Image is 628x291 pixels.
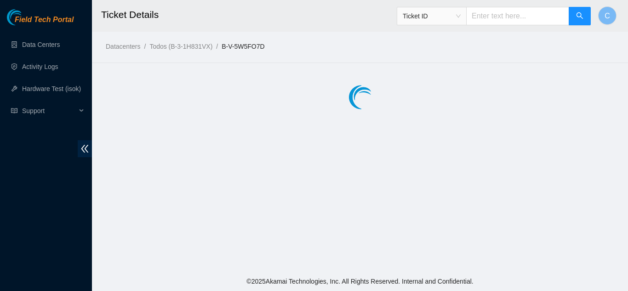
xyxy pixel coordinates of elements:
[569,7,591,25] button: search
[22,102,76,120] span: Support
[92,272,628,291] footer: © 2025 Akamai Technologies, Inc. All Rights Reserved. Internal and Confidential.
[22,85,81,92] a: Hardware Test (isok)
[106,43,140,50] a: Datacenters
[15,16,74,24] span: Field Tech Portal
[598,6,617,25] button: C
[78,140,92,157] span: double-left
[7,17,74,29] a: Akamai TechnologiesField Tech Portal
[149,43,212,50] a: Todos (B-3-1H831VX)
[605,10,610,22] span: C
[22,41,60,48] a: Data Centers
[22,63,58,70] a: Activity Logs
[222,43,264,50] a: B-V-5W5FO7D
[466,7,569,25] input: Enter text here...
[403,9,461,23] span: Ticket ID
[576,12,583,21] span: search
[7,9,46,25] img: Akamai Technologies
[11,108,17,114] span: read
[216,43,218,50] span: /
[144,43,146,50] span: /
